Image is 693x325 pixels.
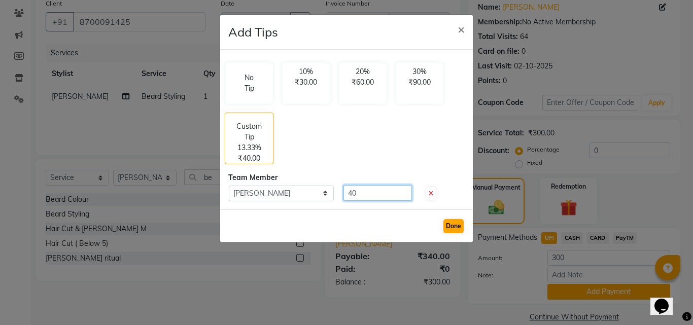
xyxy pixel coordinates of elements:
[449,15,473,43] button: Close
[402,66,437,77] p: 30%
[345,77,380,88] p: ₹60.00
[288,66,324,77] p: 10%
[241,73,257,94] p: No Tip
[237,142,261,153] p: 13.33%
[228,173,278,182] span: Team Member
[238,153,260,164] p: ₹40.00
[650,284,683,315] iframe: chat widget
[443,219,464,233] button: Done
[231,121,267,142] p: Custom Tip
[458,21,465,37] span: ×
[402,77,437,88] p: ₹90.00
[228,23,278,41] h4: Add Tips
[345,66,380,77] p: 20%
[288,77,324,88] p: ₹30.00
